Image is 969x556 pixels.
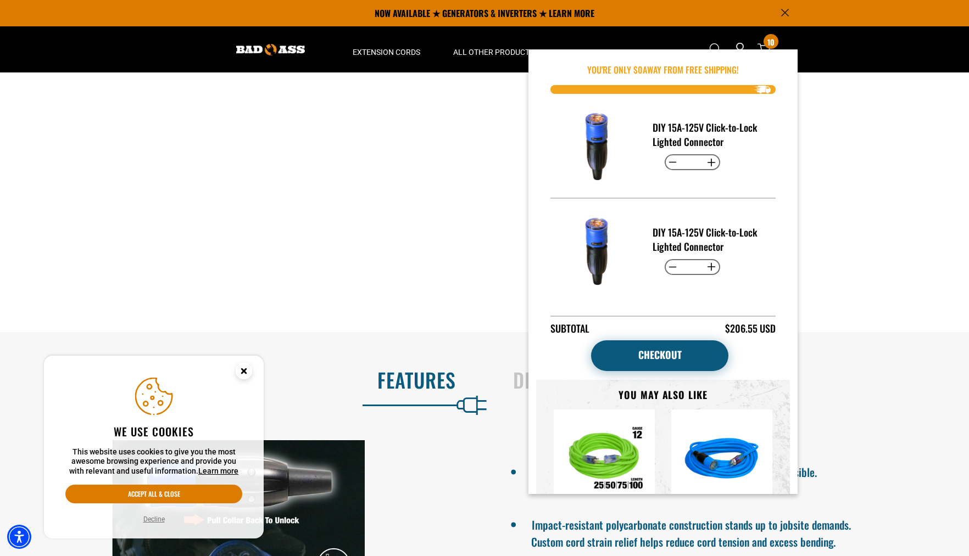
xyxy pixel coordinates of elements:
[725,321,776,336] div: $206.55 USD
[767,38,775,46] span: 10
[236,44,305,55] img: Bad Ass Extension Cords
[653,120,767,149] h3: DIY 15A-125V Click-to-Lock Lighted Connector
[563,418,646,502] img: Outdoor Single Lighted Extension Cord
[531,514,931,550] li: Impact-resistant polycarbonate construction stands up to jobsite demands. Custom cord strain reli...
[65,485,242,503] button: Accept all & close
[755,43,773,56] a: cart
[731,26,749,72] a: Open this option
[513,368,946,391] h2: Details & Specs
[44,356,264,539] aside: Cookie Consent
[65,424,242,439] h2: We use cookies
[682,153,703,172] input: Quantity for DIY 15A-125V Click-to-Lock Lighted Connector
[638,63,643,76] span: 0
[653,225,767,254] h3: DIY 15A-125V Click-to-Lock Lighted Connector
[680,418,764,502] img: blue
[528,49,798,494] div: Item added to your cart
[567,47,600,57] span: Apparel
[224,356,264,390] button: Close this option
[140,514,168,525] button: Decline
[7,525,31,549] div: Accessibility Menu
[550,63,776,76] p: You're Only $ away from free shipping!
[437,26,550,72] summary: All Other Products
[550,26,616,72] summary: Apparel
[65,447,242,476] p: This website uses cookies to give you the most awesome browsing experience and provide you with r...
[682,258,703,277] input: Quantity for DIY 15A-125V Click-to-Lock Lighted Connector
[591,340,728,371] a: cart
[336,26,437,72] summary: Extension Cords
[554,389,772,401] h3: You may also like
[23,368,456,391] h2: Features
[550,321,589,336] div: Subtotal
[453,47,534,57] span: All Other Products
[198,467,238,475] a: This website uses cookies to give you the most awesome browsing experience and provide you with r...
[353,47,420,57] span: Extension Cords
[707,41,725,58] summary: Search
